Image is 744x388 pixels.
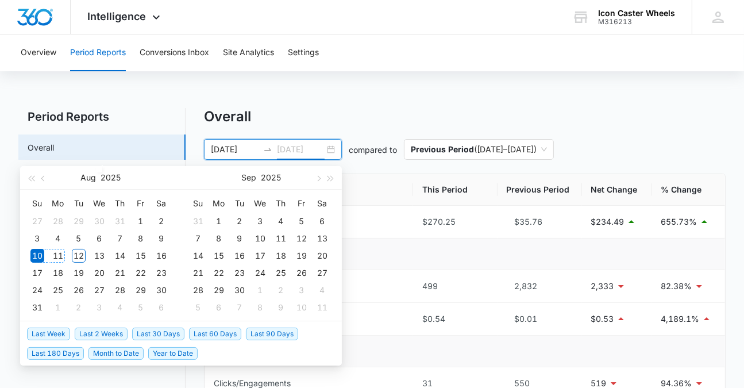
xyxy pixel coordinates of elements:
div: 22 [134,266,148,280]
div: 14 [191,249,205,263]
td: 2025-08-12 [68,247,89,264]
td: 2025-08-02 [151,213,172,230]
td: 2025-08-28 [110,282,130,299]
div: 7 [233,301,246,314]
td: 2025-08-24 [27,282,48,299]
td: 2025-09-24 [250,264,271,282]
th: Su [188,194,209,213]
td: 2025-10-05 [188,299,209,316]
div: account id [598,18,675,26]
div: 6 [212,301,226,314]
div: 8 [253,301,267,314]
div: 26 [72,283,86,297]
td: 2025-07-27 [27,213,48,230]
th: Th [271,194,291,213]
td: 2025-09-17 [250,247,271,264]
td: 2025-09-23 [229,264,250,282]
td: 2025-10-10 [291,299,312,316]
td: 2025-08-09 [151,230,172,247]
div: 28 [113,283,127,297]
td: 2025-09-16 [229,247,250,264]
div: 17 [30,266,44,280]
td: 2025-09-10 [250,230,271,247]
td: 2025-08-19 [68,264,89,282]
td: 2025-09-04 [271,213,291,230]
p: 82.38% [661,280,692,293]
div: 8 [134,232,148,245]
div: 6 [92,232,106,245]
div: 28 [51,214,65,228]
td: 2025-08-06 [89,230,110,247]
div: 20 [92,266,106,280]
button: 2025 [261,166,282,189]
span: Last Week [27,328,70,340]
th: Mo [48,194,68,213]
div: 25 [51,283,65,297]
p: 2,333 [591,280,614,293]
div: 13 [92,249,106,263]
td: 2025-09-18 [271,247,291,264]
div: 2 [274,283,288,297]
div: 15 [212,249,226,263]
div: $35.76 [507,216,573,228]
td: 2025-09-05 [130,299,151,316]
td: 2025-09-06 [312,213,333,230]
td: 2025-09-29 [209,282,229,299]
div: 4 [274,214,288,228]
div: 3 [253,214,267,228]
div: 25 [274,266,288,280]
th: Mo [209,194,229,213]
div: 7 [113,232,127,245]
div: 5 [295,214,309,228]
div: 27 [92,283,106,297]
span: ( [DATE] – [DATE] ) [411,140,547,159]
span: Last 2 Weeks [75,328,128,340]
div: 22 [212,266,226,280]
td: 2025-09-12 [291,230,312,247]
a: Overall [28,141,54,153]
td: 2025-08-18 [48,264,68,282]
th: Fr [130,194,151,213]
td: 2025-08-29 [130,282,151,299]
div: 2 [155,214,168,228]
div: 4 [315,283,329,297]
td: Visibility [205,239,724,270]
div: 27 [30,214,44,228]
div: 1 [134,214,148,228]
th: This Period [413,174,498,206]
div: 19 [295,249,309,263]
div: 29 [134,283,148,297]
div: 2 [72,301,86,314]
div: 16 [155,249,168,263]
div: 4 [51,232,65,245]
div: 6 [155,301,168,314]
th: Th [110,194,130,213]
div: 24 [30,283,44,297]
td: 2025-08-25 [48,282,68,299]
td: 2025-08-31 [188,213,209,230]
td: 2025-07-29 [68,213,89,230]
td: 2025-09-02 [229,213,250,230]
td: 2025-09-15 [209,247,229,264]
td: 2025-09-20 [312,247,333,264]
span: Last 60 Days [189,328,241,340]
td: 2025-08-15 [130,247,151,264]
td: 2025-08-08 [130,230,151,247]
td: 2025-08-14 [110,247,130,264]
td: 2025-09-04 [110,299,130,316]
div: 31 [30,301,44,314]
td: 2025-10-06 [209,299,229,316]
div: 30 [92,214,106,228]
td: 2025-09-06 [151,299,172,316]
p: $234.49 [591,216,625,228]
div: 5 [72,232,86,245]
div: 18 [51,266,65,280]
th: Sa [151,194,172,213]
div: $270.25 [422,216,488,228]
div: 20 [315,249,329,263]
td: 2025-08-16 [151,247,172,264]
button: Period Reports [70,34,126,71]
td: 2025-08-27 [89,282,110,299]
div: 1 [51,301,65,314]
p: $0.53 [591,313,614,325]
